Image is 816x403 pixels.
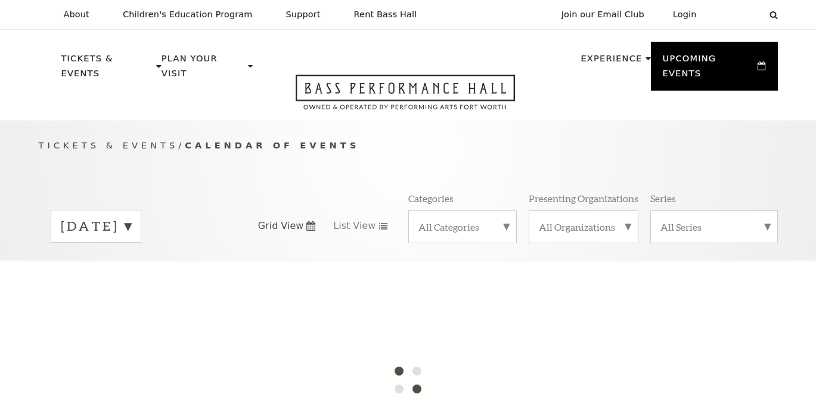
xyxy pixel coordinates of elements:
span: Tickets & Events [39,140,179,150]
p: Rent Bass Hall [354,10,417,20]
p: Support [286,10,321,20]
p: Series [650,192,676,204]
label: [DATE] [61,217,131,235]
span: List View [333,219,376,232]
p: Categories [408,192,454,204]
p: Upcoming Events [663,51,755,88]
p: Plan Your Visit [162,51,245,88]
label: All Series [660,221,768,233]
p: Tickets & Events [61,51,154,88]
p: About [64,10,89,20]
span: Calendar of Events [185,140,359,150]
p: Experience [581,51,642,73]
span: Grid View [258,219,304,232]
p: Children's Education Program [123,10,253,20]
p: / [39,138,778,153]
label: All Organizations [539,221,628,233]
label: All Categories [418,221,507,233]
p: Presenting Organizations [529,192,638,204]
select: Select: [716,9,758,20]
